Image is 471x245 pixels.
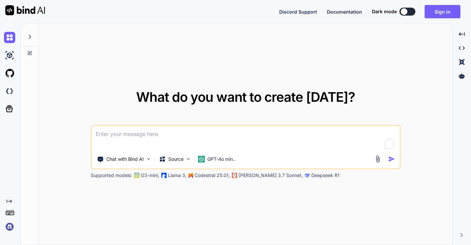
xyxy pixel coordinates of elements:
[207,156,235,162] p: GPT-4o min..
[4,68,15,79] img: githubLight
[388,155,395,162] img: icon
[305,173,310,178] img: claude
[327,9,362,15] span: Documentation
[91,172,132,179] p: Supported models:
[4,32,15,43] img: chat
[141,172,159,179] p: O3-mini,
[4,86,15,97] img: darkCloudIdeIcon
[5,5,45,15] img: Bind AI
[198,156,205,162] img: GPT-4o mini
[4,221,15,232] img: signin
[425,5,460,18] button: Sign in
[374,155,382,163] img: attachment
[279,8,317,15] button: Discord Support
[161,173,167,178] img: Llama2
[4,50,15,61] img: ai-studio
[168,156,183,162] p: Source
[311,172,340,179] p: Deepseek R1
[168,172,186,179] p: Llama 3,
[185,156,191,162] img: Pick Models
[238,172,303,179] p: [PERSON_NAME] 3.7 Sonnet,
[188,173,193,178] img: Mistral-AI
[194,172,230,179] p: Codestral 25.01,
[134,173,139,178] img: GPT-4
[146,156,151,162] img: Pick Tools
[279,9,317,15] span: Discord Support
[106,156,144,162] p: Chat with Bind AI
[136,89,355,105] span: What do you want to create [DATE]?
[232,173,237,178] img: claude
[92,126,400,151] textarea: To enrich screen reader interactions, please activate Accessibility in Grammarly extension settings
[327,8,362,15] button: Documentation
[372,8,397,15] span: Dark mode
